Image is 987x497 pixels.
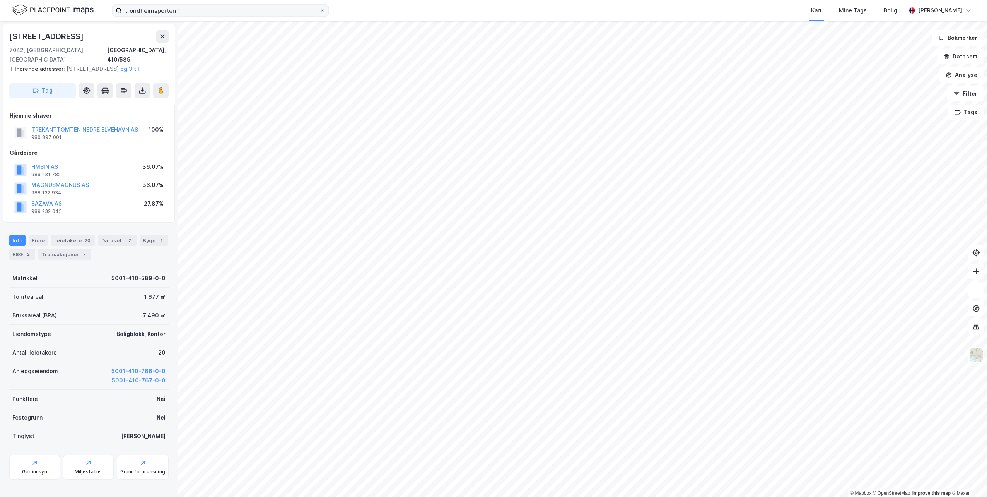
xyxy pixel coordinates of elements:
[140,235,168,246] div: Bygg
[142,162,164,171] div: 36.07%
[12,367,58,376] div: Anleggseiendom
[149,125,164,134] div: 100%
[31,171,61,178] div: 989 231 782
[947,86,984,101] button: Filter
[9,64,162,74] div: [STREET_ADDRESS]
[839,6,867,15] div: Mine Tags
[157,413,166,422] div: Nei
[144,199,164,208] div: 27.87%
[107,46,169,64] div: [GEOGRAPHIC_DATA], 410/589
[38,249,91,260] div: Transaksjoner
[142,180,164,190] div: 36.07%
[10,111,168,120] div: Hjemmelshaver
[121,432,166,441] div: [PERSON_NAME]
[850,490,871,496] a: Mapbox
[157,237,165,244] div: 1
[9,65,67,72] span: Tilhørende adresser:
[120,469,165,475] div: Grunnforurensning
[80,250,88,258] div: 7
[9,30,85,43] div: [STREET_ADDRESS]
[31,208,62,214] div: 989 232 045
[932,30,984,46] button: Bokmerker
[98,235,137,246] div: Datasett
[948,460,987,497] div: Kontrollprogram for chat
[948,105,984,120] button: Tags
[126,237,133,244] div: 2
[873,490,910,496] a: OpenStreetMap
[12,413,43,422] div: Festegrunn
[116,329,166,339] div: Boligblokk, Kontor
[51,235,95,246] div: Leietakere
[9,46,107,64] div: 7042, [GEOGRAPHIC_DATA], [GEOGRAPHIC_DATA]
[939,67,984,83] button: Analyse
[143,311,166,320] div: 7 490 ㎡
[31,190,61,196] div: 988 132 934
[111,274,166,283] div: 5001-410-589-0-0
[122,5,319,16] input: Søk på adresse, matrikkel, gårdeiere, leietakere eller personer
[10,148,168,158] div: Gårdeiere
[12,292,43,302] div: Tomteareal
[144,292,166,302] div: 1 677 ㎡
[12,348,57,357] div: Antall leietakere
[112,376,166,385] button: 5001-410-767-0-0
[157,394,166,404] div: Nei
[75,469,102,475] div: Miljøstatus
[811,6,822,15] div: Kart
[111,367,166,376] button: 5001-410-766-0-0
[12,274,38,283] div: Matrikkel
[158,348,166,357] div: 20
[12,329,51,339] div: Eiendomstype
[12,311,57,320] div: Bruksareal (BRA)
[24,250,32,258] div: 2
[937,49,984,64] button: Datasett
[9,235,26,246] div: Info
[83,237,92,244] div: 20
[884,6,897,15] div: Bolig
[948,460,987,497] iframe: Chat Widget
[22,469,47,475] div: Geoinnsyn
[31,134,61,141] div: 980 897 001
[918,6,962,15] div: [PERSON_NAME]
[29,235,48,246] div: Eiere
[12,394,38,404] div: Punktleie
[12,432,34,441] div: Tinglyst
[969,348,984,362] img: Z
[12,3,94,17] img: logo.f888ab2527a4732fd821a326f86c7f29.svg
[9,249,35,260] div: ESG
[9,83,76,98] button: Tag
[912,490,951,496] a: Improve this map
